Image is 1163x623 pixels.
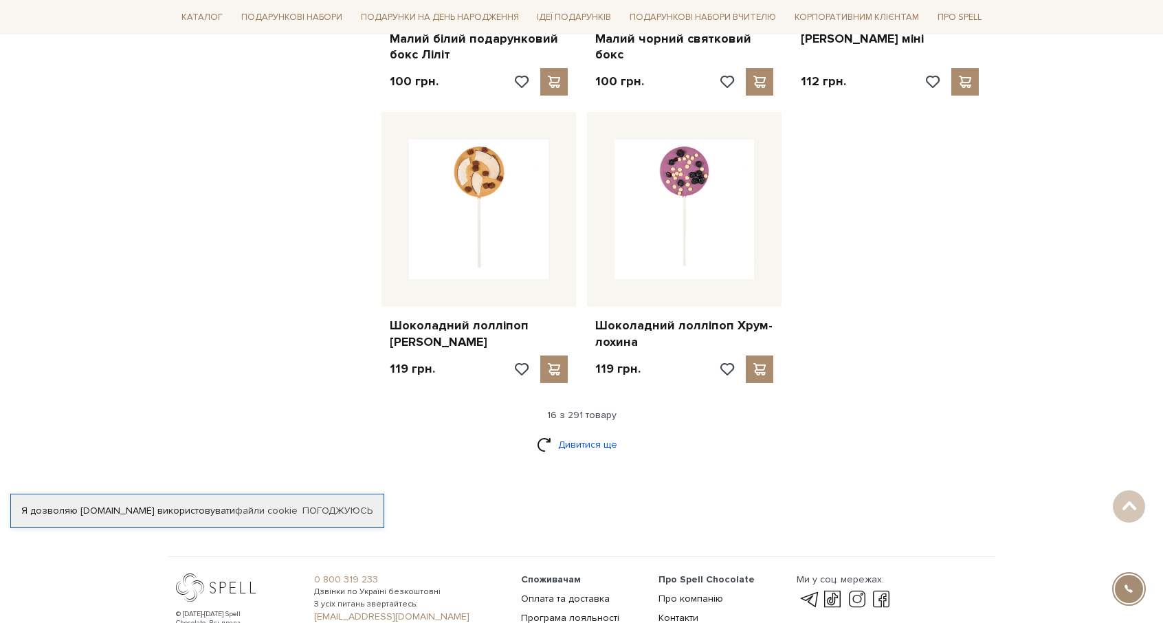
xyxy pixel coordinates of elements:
a: tik-tok [821,591,844,608]
p: 100 грн. [390,74,439,89]
p: 100 грн. [595,74,644,89]
span: З усіх питань звертайтесь: [314,598,505,611]
a: Малий білий подарунковий бокс Ліліт [390,31,568,63]
a: 0 800 319 233 [314,573,505,586]
a: Про Spell [932,7,987,28]
a: Погоджуюсь [302,505,373,517]
a: Ідеї подарунків [531,7,617,28]
a: Шоколадний лолліпоп Хрум-лохина [595,318,773,350]
a: [PERSON_NAME] міні [801,31,979,47]
div: Я дозволяю [DOMAIN_NAME] використовувати [11,505,384,517]
a: Корпоративним клієнтам [789,7,924,28]
a: Каталог [176,7,228,28]
a: Шоколадний лолліпоп [PERSON_NAME] [390,318,568,350]
a: [EMAIL_ADDRESS][DOMAIN_NAME] [314,611,505,623]
a: Подарунки на День народження [355,7,524,28]
a: файли cookie [235,505,298,516]
span: Про Spell Chocolate [658,573,755,585]
div: 16 з 291 товару [170,409,993,422]
p: 119 грн. [390,361,435,377]
span: Дзвінки по Україні безкоштовні [314,586,505,598]
a: Подарункові набори [236,7,348,28]
p: 112 грн. [801,74,846,89]
a: Дивитися ще [537,433,626,457]
p: 119 грн. [595,361,641,377]
a: Оплата та доставка [521,593,610,604]
span: Споживачам [521,573,581,585]
a: Подарункові набори Вчителю [624,6,782,29]
a: telegram [797,591,820,608]
div: Ми у соц. мережах: [797,573,893,586]
a: instagram [845,591,869,608]
a: Про компанію [658,593,723,604]
a: Малий чорний святковий бокс [595,31,773,63]
a: facebook [870,591,893,608]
